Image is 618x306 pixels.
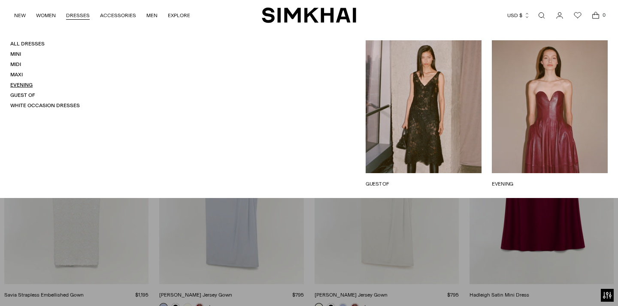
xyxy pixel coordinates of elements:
[36,6,56,25] a: WOMEN
[507,6,530,25] button: USD $
[146,6,158,25] a: MEN
[551,7,568,24] a: Go to the account page
[569,7,586,24] a: Wishlist
[262,7,356,24] a: SIMKHAI
[533,7,550,24] a: Open search modal
[14,6,26,25] a: NEW
[587,7,604,24] a: Open cart modal
[100,6,136,25] a: ACCESSORIES
[600,11,608,19] span: 0
[168,6,190,25] a: EXPLORE
[66,6,90,25] a: DRESSES
[7,273,86,299] iframe: Sign Up via Text for Offers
